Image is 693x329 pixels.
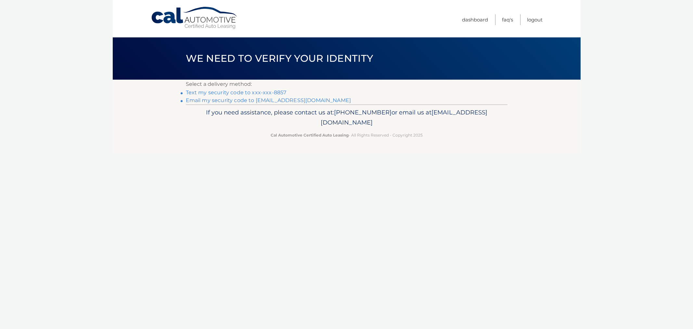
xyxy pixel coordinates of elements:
a: FAQ's [502,14,513,25]
p: If you need assistance, please contact us at: or email us at [190,107,503,128]
span: [PHONE_NUMBER] [334,109,391,116]
a: Dashboard [462,14,488,25]
p: - All Rights Reserved - Copyright 2025 [190,132,503,138]
a: Cal Automotive [151,7,238,30]
a: Email my security code to [EMAIL_ADDRESS][DOMAIN_NAME] [186,97,351,103]
strong: Cal Automotive Certified Auto Leasing [271,133,349,138]
p: Select a delivery method: [186,80,507,89]
span: We need to verify your identity [186,52,373,64]
a: Logout [527,14,543,25]
a: Text my security code to xxx-xxx-8857 [186,89,287,96]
